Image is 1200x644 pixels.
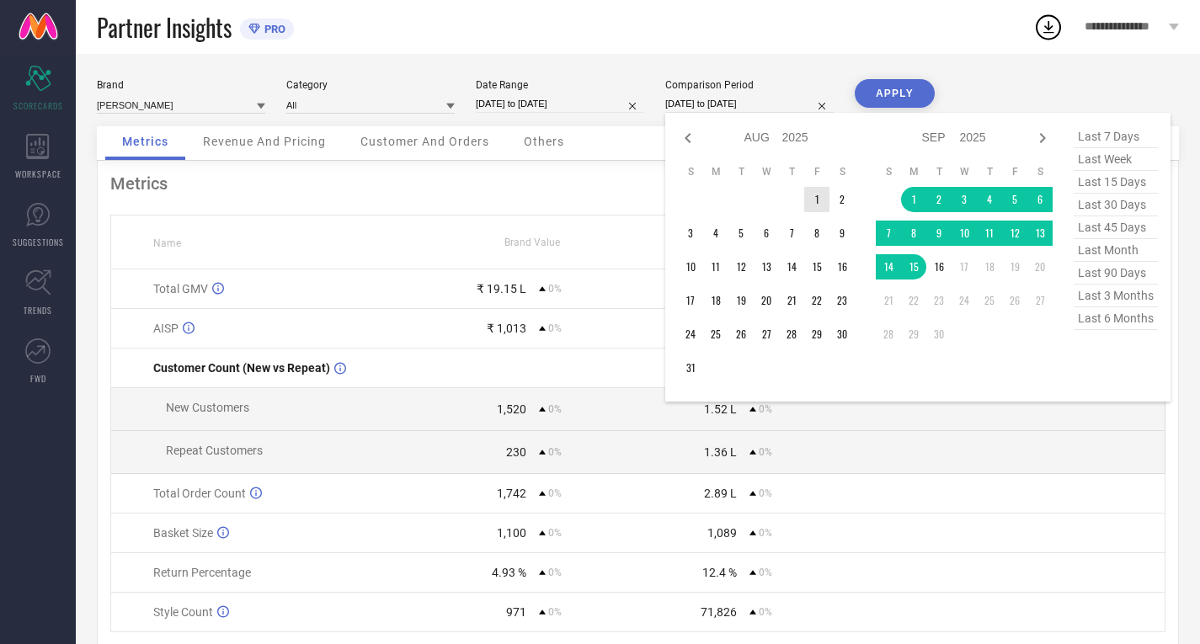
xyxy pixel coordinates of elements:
div: 2.89 L [704,487,737,500]
th: Saturday [1027,165,1053,178]
th: Saturday [829,165,855,178]
div: Brand [97,79,265,91]
span: Total Order Count [153,487,246,500]
span: last 6 months [1074,307,1158,330]
span: 0% [759,606,772,618]
td: Sat Aug 23 2025 [829,288,855,313]
td: Thu Sep 18 2025 [977,254,1002,279]
td: Sun Aug 03 2025 [678,221,703,246]
span: Basket Size [153,526,213,540]
span: 0% [759,527,772,539]
td: Mon Sep 29 2025 [901,322,926,347]
div: Date Range [476,79,644,91]
td: Sat Sep 27 2025 [1027,288,1053,313]
th: Friday [1002,165,1027,178]
td: Tue Sep 09 2025 [926,221,952,246]
button: APPLY [855,79,935,108]
span: 0% [548,403,562,415]
div: 71,826 [701,605,737,619]
div: 971 [506,605,526,619]
span: 0% [548,567,562,578]
td: Wed Sep 24 2025 [952,288,977,313]
td: Mon Aug 04 2025 [703,221,728,246]
td: Tue Sep 23 2025 [926,288,952,313]
td: Tue Aug 05 2025 [728,221,754,246]
td: Fri Aug 08 2025 [804,221,829,246]
span: Customer Count (New vs Repeat) [153,361,330,375]
th: Sunday [678,165,703,178]
div: Open download list [1033,12,1064,42]
td: Fri Aug 01 2025 [804,187,829,212]
td: Fri Aug 29 2025 [804,322,829,347]
td: Sat Aug 09 2025 [829,221,855,246]
span: last 3 months [1074,285,1158,307]
span: FWD [30,372,46,385]
td: Mon Sep 22 2025 [901,288,926,313]
div: ₹ 19.15 L [477,282,526,295]
td: Wed Sep 03 2025 [952,187,977,212]
td: Sun Aug 17 2025 [678,288,703,313]
div: Comparison Period [665,79,834,91]
span: Name [153,237,181,249]
td: Thu Sep 11 2025 [977,221,1002,246]
span: last 7 days [1074,125,1158,148]
td: Sun Aug 31 2025 [678,355,703,381]
td: Fri Aug 15 2025 [804,254,829,279]
span: Partner Insights [97,10,232,45]
td: Thu Sep 04 2025 [977,187,1002,212]
div: 4.93 % [492,566,526,579]
span: last week [1074,148,1158,171]
td: Wed Aug 06 2025 [754,221,779,246]
td: Sat Sep 06 2025 [1027,187,1053,212]
td: Tue Sep 16 2025 [926,254,952,279]
th: Tuesday [728,165,754,178]
span: 0% [548,283,562,295]
div: 230 [506,445,526,459]
th: Friday [804,165,829,178]
input: Select comparison period [665,95,834,113]
span: last 45 days [1074,216,1158,239]
td: Sun Aug 24 2025 [678,322,703,347]
td: Tue Sep 30 2025 [926,322,952,347]
div: 1.36 L [704,445,737,459]
span: Others [524,135,564,148]
td: Sat Aug 02 2025 [829,187,855,212]
td: Mon Sep 08 2025 [901,221,926,246]
th: Monday [901,165,926,178]
span: SCORECARDS [13,99,63,112]
div: Previous month [678,128,698,148]
span: Style Count [153,605,213,619]
td: Thu Aug 21 2025 [779,288,804,313]
span: Revenue And Pricing [203,135,326,148]
td: Wed Aug 20 2025 [754,288,779,313]
th: Sunday [876,165,901,178]
div: Next month [1032,128,1053,148]
td: Tue Aug 19 2025 [728,288,754,313]
td: Thu Aug 14 2025 [779,254,804,279]
td: Mon Aug 11 2025 [703,254,728,279]
span: 0% [759,487,772,499]
td: Mon Aug 18 2025 [703,288,728,313]
div: 1,742 [497,487,526,500]
th: Thursday [977,165,1002,178]
td: Fri Sep 19 2025 [1002,254,1027,279]
span: 0% [548,446,562,458]
span: AISP [153,322,179,335]
span: Total GMV [153,282,208,295]
td: Wed Sep 17 2025 [952,254,977,279]
td: Mon Sep 01 2025 [901,187,926,212]
td: Sun Aug 10 2025 [678,254,703,279]
div: Metrics [110,173,1165,194]
th: Tuesday [926,165,952,178]
th: Wednesday [754,165,779,178]
span: last 15 days [1074,171,1158,194]
span: 0% [548,606,562,618]
td: Mon Sep 15 2025 [901,254,926,279]
span: 0% [759,403,772,415]
th: Thursday [779,165,804,178]
span: Metrics [122,135,168,148]
span: New Customers [166,401,249,414]
span: last 30 days [1074,194,1158,216]
td: Sat Aug 16 2025 [829,254,855,279]
td: Fri Aug 22 2025 [804,288,829,313]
